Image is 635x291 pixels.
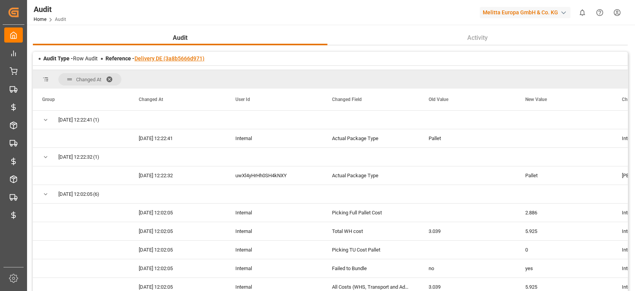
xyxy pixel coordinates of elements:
span: Changed At [76,77,101,82]
span: User Id [235,97,250,102]
div: [DATE] 12:22:32 [129,166,226,185]
button: Activity [327,31,628,45]
span: Reference - [106,55,204,62]
div: 0 [516,241,613,259]
button: Audit [33,31,327,45]
span: (1) [93,148,99,166]
div: [DATE] 12:02:05 [129,204,226,222]
span: Changed At [139,97,163,102]
span: (1) [93,111,99,129]
div: Internal [226,259,323,277]
div: Internal [226,129,323,147]
span: Changed Field [332,97,362,102]
div: Internal [226,241,323,259]
div: Pallet [419,129,516,147]
div: uwXl4yHrHh0SH4kNXY [226,166,323,185]
span: [DATE] 12:02:05 [58,185,92,203]
span: (6) [93,185,99,203]
span: [DATE] 12:22:41 [58,111,92,129]
button: show 0 new notifications [574,4,591,21]
div: 5.925 [516,222,613,240]
span: Group [42,97,55,102]
span: Activity [464,33,491,43]
span: [DATE] 12:22:32 [58,148,92,166]
div: Actual Package Type [323,129,419,147]
div: Actual Package Type [323,166,419,185]
div: yes [516,259,613,277]
div: Picking TU Cost Pallet [323,241,419,259]
div: Audit [34,3,66,15]
div: Row Audit [43,55,98,63]
span: Audit [170,33,191,43]
a: Home [34,17,46,22]
div: Internal [226,204,323,222]
div: Internal [226,222,323,240]
div: Picking Full Pallet Cost [323,204,419,222]
div: Total WH cost [323,222,419,240]
button: Help Center [591,4,608,21]
span: New Value [525,97,547,102]
div: [DATE] 12:02:05 [129,222,226,240]
a: Delivery DE (3a8b5666d971) [134,55,204,62]
span: Audit Type - [43,55,73,62]
div: Failed to Bundle [323,259,419,277]
div: no [419,259,516,277]
div: [DATE] 12:02:05 [129,259,226,277]
div: [DATE] 12:02:05 [129,241,226,259]
div: Melitta Europa GmbH & Co. KG [480,7,570,18]
span: Old Value [429,97,448,102]
div: Pallet [516,166,613,185]
div: [DATE] 12:22:41 [129,129,226,147]
button: Melitta Europa GmbH & Co. KG [480,5,574,20]
div: 2.886 [516,204,613,222]
div: 3.039 [419,222,516,240]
